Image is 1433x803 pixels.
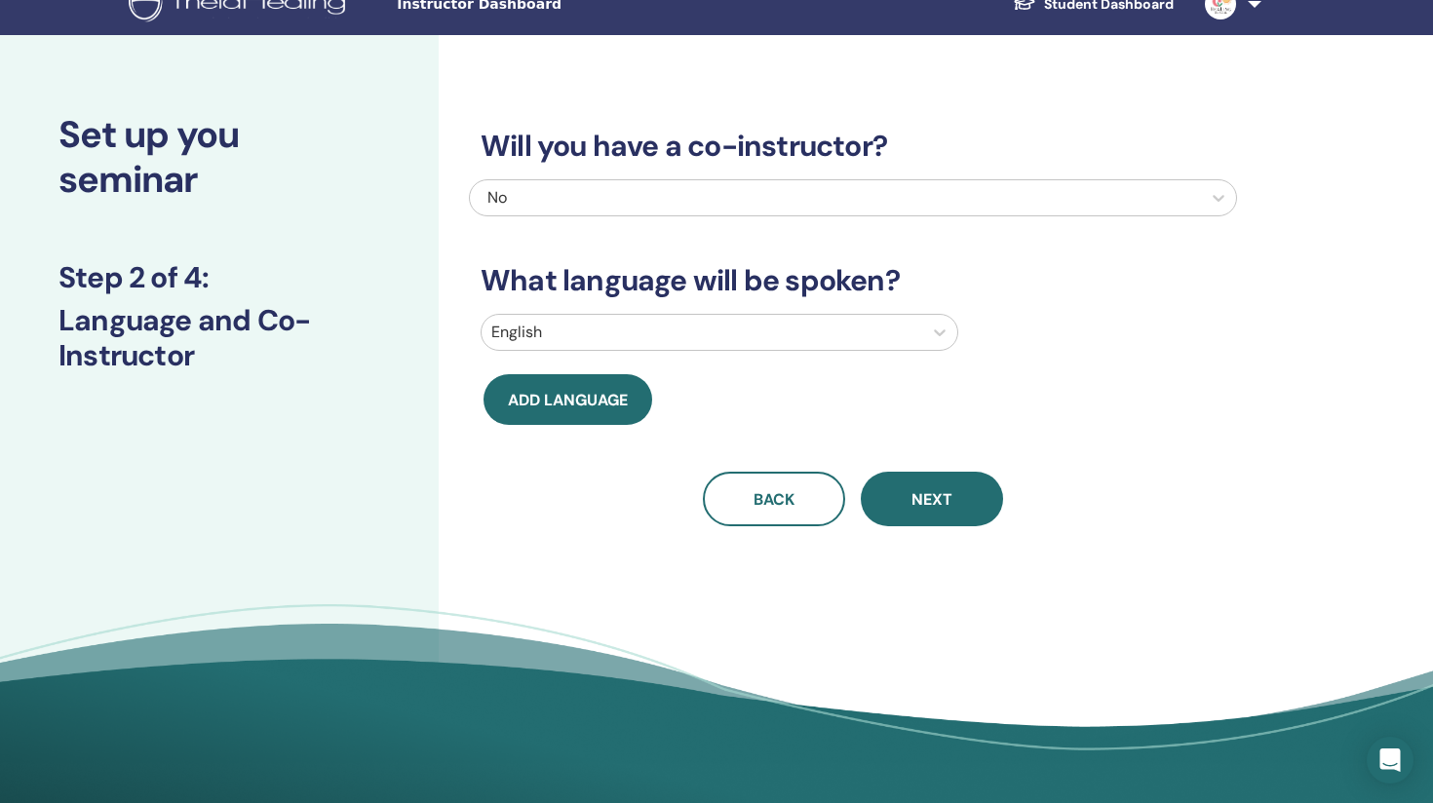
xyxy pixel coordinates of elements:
div: Open Intercom Messenger [1367,737,1414,784]
h3: What language will be spoken? [469,263,1237,298]
span: No [487,187,507,208]
span: Back [754,489,794,510]
button: Next [861,472,1003,526]
h3: Step 2 of 4 : [58,260,380,295]
span: Next [911,489,952,510]
button: Back [703,472,845,526]
h3: Language and Co-Instructor [58,303,380,373]
h2: Set up you seminar [58,113,380,202]
h3: Will you have a co-instructor? [469,129,1237,164]
button: Add language [484,374,652,425]
span: Add language [508,390,628,410]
